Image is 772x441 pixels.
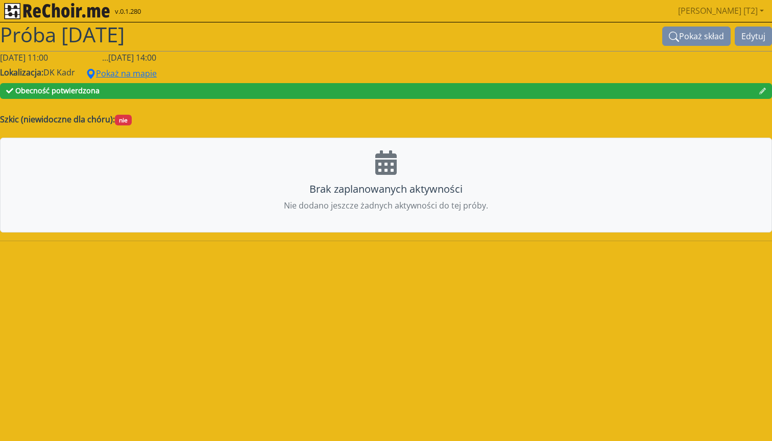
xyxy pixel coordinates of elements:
[108,52,156,63] span: [DATE] 14:00
[669,32,679,42] svg: search
[115,7,141,17] span: v.0.1.280
[662,27,731,46] button: searchPokaż skład
[115,115,132,125] span: nie
[79,64,163,83] button: geo alt fillPokaż na mapie
[735,27,772,46] button: Edytuj
[15,86,100,95] span: Obecność potwierdzona
[674,1,768,21] a: [PERSON_NAME] [T2]
[13,183,759,195] h5: Brak zaplanowanych aktywności
[43,67,75,78] span: DK Kadr
[13,199,759,212] p: Nie dodano jeszcze żadnych aktywności do tej próby.
[4,3,110,19] img: rekłajer mi
[86,69,96,79] svg: geo alt fill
